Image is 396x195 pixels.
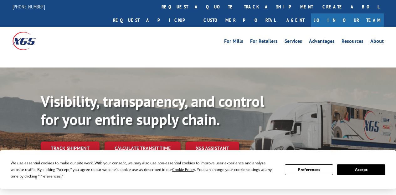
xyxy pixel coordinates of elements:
a: Advantages [309,39,335,46]
span: Cookie Policy [172,167,195,172]
a: XGS ASSISTANT [186,142,239,155]
a: About [370,39,384,46]
a: Join Our Team [311,13,384,27]
a: Request a pickup [108,13,199,27]
button: Preferences [285,164,333,175]
b: Visibility, transparency, and control for your entire supply chain. [41,92,264,129]
a: Track shipment [41,142,100,155]
span: Preferences [39,173,61,179]
a: For Mills [224,39,243,46]
a: Calculate transit time [105,142,181,155]
a: For Retailers [250,39,278,46]
a: [PHONE_NUMBER] [13,3,45,10]
a: Customer Portal [199,13,280,27]
div: We use essential cookies to make our site work. With your consent, we may also use non-essential ... [11,160,277,179]
button: Accept [337,164,385,175]
a: Agent [280,13,311,27]
a: Resources [342,39,363,46]
a: Services [285,39,302,46]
